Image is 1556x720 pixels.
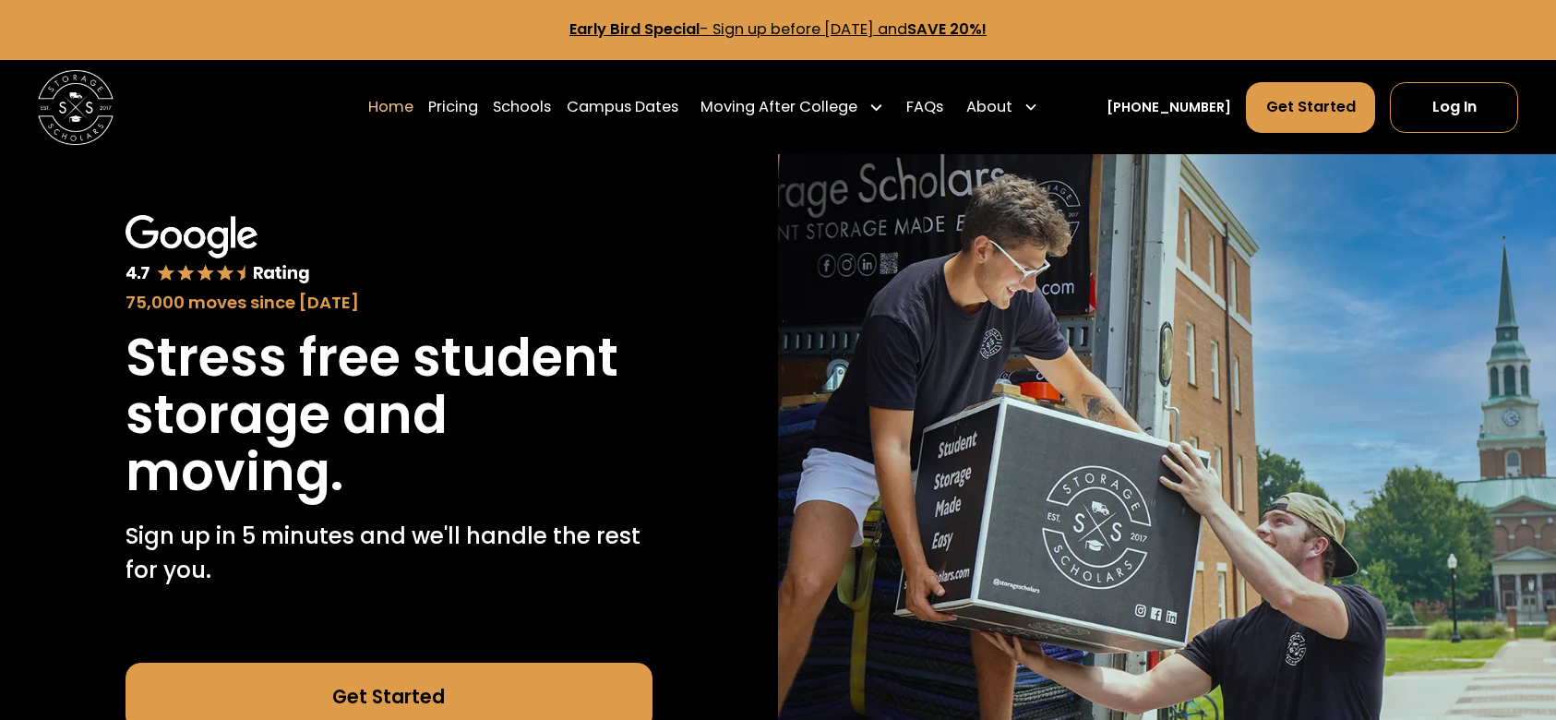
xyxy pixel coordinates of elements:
[1107,98,1231,117] a: [PHONE_NUMBER]
[126,215,310,286] img: Google 4.7 star rating
[700,96,857,119] div: Moving After College
[959,81,1047,134] div: About
[1246,82,1375,133] a: Get Started
[567,81,678,134] a: Campus Dates
[126,290,653,316] div: 75,000 moves since [DATE]
[493,81,551,134] a: Schools
[126,520,653,588] p: Sign up in 5 minutes and we'll handle the rest for you.
[1390,82,1518,133] a: Log In
[693,81,892,134] div: Moving After College
[569,18,987,40] a: Early Bird Special- Sign up before [DATE] andSAVE 20%!
[126,330,653,500] h1: Stress free student storage and moving.
[907,18,987,40] strong: SAVE 20%!
[569,18,700,40] strong: Early Bird Special
[906,81,943,134] a: FAQs
[38,70,114,146] a: home
[368,81,413,134] a: Home
[428,81,478,134] a: Pricing
[38,70,114,146] img: Storage Scholars main logo
[966,96,1012,119] div: About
